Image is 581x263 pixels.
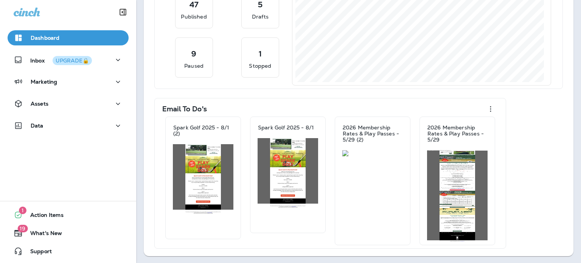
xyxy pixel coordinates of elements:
p: Email To Do's [162,105,207,113]
p: Dashboard [31,35,59,41]
span: Action Items [23,212,64,221]
button: Marketing [8,74,129,89]
button: Dashboard [8,30,129,45]
p: Stopped [249,62,271,70]
span: 19 [17,225,28,232]
img: 667ab2f0-8e4e-41b2-833b-d06991fdc2a8.jpg [427,150,488,242]
span: 1 [19,207,26,214]
p: Published [181,13,207,20]
p: 9 [191,50,196,58]
p: 2026 Membership Rates & Play Passes - 5/29 [427,124,487,143]
button: UPGRADE🔒 [53,56,92,65]
p: Inbox [30,56,92,64]
button: InboxUPGRADE🔒 [8,52,129,67]
button: Assets [8,96,129,111]
button: Collapse Sidebar [112,5,134,20]
p: 2026 Membership Rates & Play Passes - 5/29 (2) [343,124,402,143]
button: 1Action Items [8,207,129,223]
img: e8bee2a0-04e6-49b2-be04-03f4ffbadfe3.jpg [173,144,233,214]
span: What's New [23,230,62,239]
p: 47 [190,1,198,8]
p: Assets [31,101,48,107]
p: Drafts [252,13,269,20]
p: 5 [258,1,263,8]
button: 19What's New [8,226,129,241]
img: 3f687015-57c3-457c-b6a1-ead498a1ef21.jpg [342,150,403,156]
img: d20c92df-dcb5-4987-b61a-813a19164d30.jpg [258,138,318,208]
p: Spark Golf 2025 - 8/1 (2) [173,124,233,137]
button: Support [8,244,129,259]
p: Marketing [31,79,57,85]
div: UPGRADE🔒 [56,58,89,63]
p: 1 [259,50,262,58]
span: Support [23,248,52,257]
p: Paused [184,62,204,70]
p: Data [31,123,43,129]
button: Data [8,118,129,133]
p: Spark Golf 2025 - 8/1 [258,124,314,131]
